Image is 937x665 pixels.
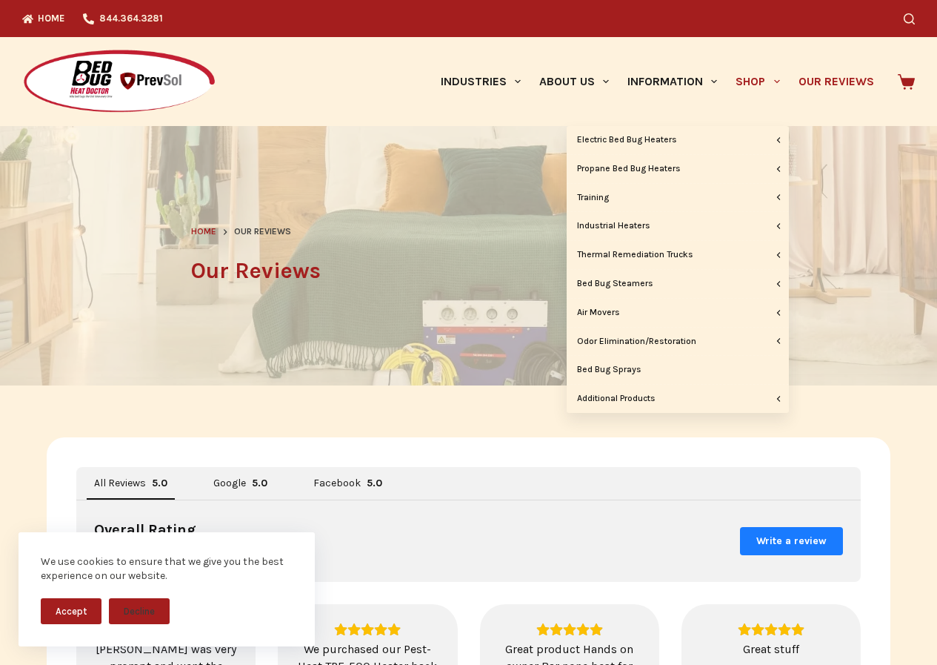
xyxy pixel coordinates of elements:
div: Rating: 5.0 out of 5 [152,477,167,490]
div: Overall Rating [94,518,196,542]
span: Write a review [756,535,827,548]
div: 5.0 [152,477,167,490]
a: Electric Bed Bug Heaters [567,126,789,154]
span: Our Reviews [234,225,291,239]
button: Accept [41,598,101,624]
div: Rating: 5.0 out of 5 [498,623,641,636]
div: Great stuff [700,641,842,658]
a: Bed Bug Sprays [567,356,789,384]
a: Additional Products [567,385,789,413]
a: Shop [727,37,789,126]
img: Prevsol/Bed Bug Heat Doctor [22,49,216,115]
span: Google [213,478,246,489]
nav: Primary [431,37,883,126]
a: Industrial Heaters [567,212,789,240]
div: Rating: 5.0 out of 5 [367,477,382,490]
a: Air Movers [567,299,789,327]
div: 5.0 [252,477,267,490]
button: Decline [109,598,170,624]
a: Propane Bed Bug Heaters [567,155,789,183]
a: Thermal Remediation Trucks [567,241,789,269]
span: Facebook [313,478,361,489]
a: Industries [431,37,530,126]
div: Rating: 5.0 out of 5 [700,623,842,636]
button: Write a review [740,527,843,555]
div: Rating: 5.0 out of 5 [296,623,439,636]
span: All Reviews [94,478,146,489]
a: Bed Bug Steamers [567,270,789,298]
a: Our Reviews [789,37,883,126]
div: We use cookies to ensure that we give you the best experience on our website. [41,555,293,583]
div: 5.0 [367,477,382,490]
h1: Our Reviews [191,254,747,288]
a: Home [191,225,216,239]
button: Search [904,13,915,24]
a: Odor Elimination/Restoration [567,328,789,356]
span: Home [191,226,216,236]
a: Information [618,37,727,126]
a: About Us [530,37,618,126]
div: Rating: 5.0 out of 5 [252,477,267,490]
a: Training [567,184,789,212]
